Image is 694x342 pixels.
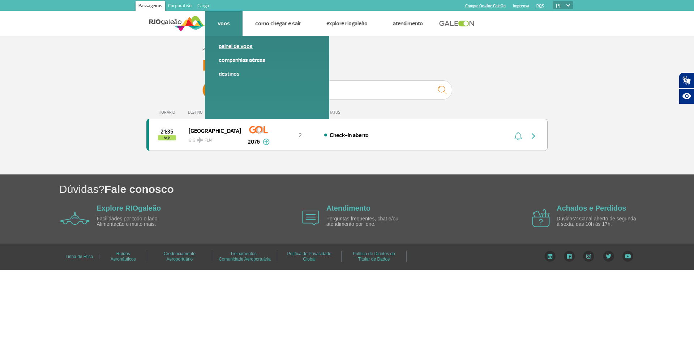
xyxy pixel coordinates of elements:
a: Página Inicial [202,47,225,52]
img: Twitter [603,251,614,262]
p: Dúvidas? Canal aberto de segunda à sexta, das 10h às 17h. [557,216,640,227]
span: GIG [189,133,235,144]
a: Voos [218,20,230,27]
span: Fale conosco [104,183,174,195]
a: Corporativo [165,1,194,12]
div: DESTINO [188,110,241,115]
span: hoje [158,135,176,140]
a: Achados e Perdidos [557,204,626,212]
a: Política de Direitos do Titular de Dados [353,249,395,264]
a: Cargo [194,1,212,12]
span: 2025-09-27 21:35:00 [160,129,173,134]
span: [GEOGRAPHIC_DATA] [189,126,235,135]
img: airplane icon [302,211,319,225]
a: Como chegar e sair [255,20,301,27]
img: Instagram [583,251,594,262]
span: Check-in aberto [330,132,369,139]
img: mais-info-painel-voo.svg [263,139,270,145]
h3: Painel de Voos [202,57,492,75]
img: LinkedIn [544,251,556,262]
img: sino-painel-voo.svg [514,132,522,140]
a: Destinos [219,70,316,78]
a: Companhias Aéreas [219,56,316,64]
div: STATUS [324,110,382,115]
p: Perguntas frequentes, chat e/ou atendimento por fone. [326,216,410,227]
div: Plugin de acessibilidade da Hand Talk. [679,72,694,104]
a: Passageiros [136,1,165,12]
a: Atendimento [326,204,370,212]
a: Linha de Ética [65,252,93,262]
img: destiny_airplane.svg [197,137,203,143]
a: Compra On-line GaleOn [465,4,506,8]
p: Facilidades por todo o lado. Alimentação e muito mais. [97,216,180,227]
a: Atendimento [393,20,423,27]
img: seta-direita-painel-voo.svg [529,132,538,140]
a: RQS [536,4,544,8]
a: Treinamentos - Comunidade Aeroportuária [219,249,270,264]
a: Credenciamento Aeroportuário [164,249,196,264]
a: Explore RIOgaleão [326,20,368,27]
img: airplane icon [532,209,550,227]
input: Voo, cidade ou cia aérea [308,80,452,100]
div: HORÁRIO [149,110,188,115]
img: YouTube [622,251,633,262]
a: Imprensa [513,4,529,8]
a: Ruídos Aeronáuticos [111,249,136,264]
span: 2 [299,132,302,139]
a: Explore RIOgaleão [97,204,161,212]
a: Painel de voos [219,42,316,50]
a: Política de Privacidade Global [287,249,331,264]
h1: Dúvidas? [59,182,694,197]
button: Abrir tradutor de língua de sinais. [679,72,694,88]
img: Facebook [564,251,575,262]
span: FLN [205,137,212,144]
img: airplane icon [60,212,90,225]
span: 2076 [248,138,260,146]
button: Abrir recursos assistivos. [679,88,694,104]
